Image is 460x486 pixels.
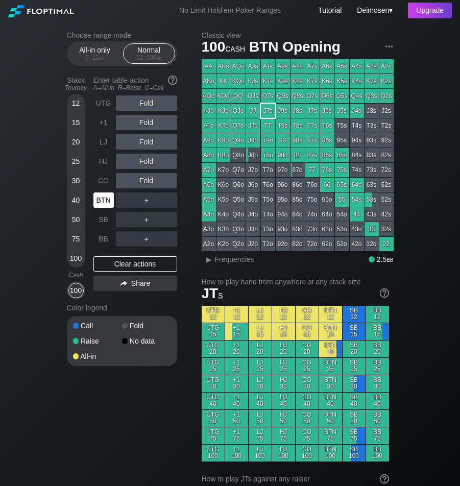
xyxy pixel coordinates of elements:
[366,410,389,427] div: BB 50
[365,133,379,148] div: 93s
[305,222,320,236] div: 73o
[383,41,395,52] img: ellipsis.fd386fe8.svg
[63,84,89,91] div: Tourney
[225,42,245,54] span: cash
[216,192,231,207] div: K5o
[93,276,177,291] div: Share
[202,393,225,409] div: UTG 40
[122,322,171,329] div: Fold
[320,163,334,177] div: 76s
[343,323,366,340] div: SB 15
[225,375,248,392] div: +1 30
[68,154,84,169] div: 25
[73,353,122,360] div: All-in
[305,74,320,88] div: K7s
[335,59,349,74] div: A5s
[93,95,114,111] div: UTG
[120,281,127,286] img: share.864f2f62.svg
[261,192,275,207] div: T5o
[225,427,248,444] div: +1 75
[366,323,389,340] div: BB 15
[202,323,225,340] div: UTG 15
[8,5,74,17] img: Floptimal logo
[276,192,290,207] div: 95o
[225,410,248,427] div: +1 50
[116,115,177,130] div: Fold
[379,473,390,484] img: help.32db89a4.svg
[202,341,225,357] div: UTG 20
[202,306,225,323] div: UTG 12
[290,104,305,118] div: J8s
[71,44,118,63] div: All-in only
[74,54,116,61] div: 5 – 12
[379,178,394,192] div: 62s
[305,89,320,103] div: Q7s
[231,148,246,162] div: Q8o
[350,133,364,148] div: 94s
[246,237,260,251] div: J2o
[67,31,177,39] h2: Choose range mode
[290,74,305,88] div: K8s
[231,89,246,103] div: QQ
[379,148,394,162] div: 82s
[246,74,260,88] div: KJs
[99,54,105,61] span: bb
[379,207,394,222] div: 42s
[272,375,295,392] div: HJ 30
[365,89,379,103] div: Q3s
[216,163,231,177] div: K7o
[290,192,305,207] div: 85o
[116,212,177,227] div: ＋
[319,375,342,392] div: BTN 30
[365,118,379,133] div: T3s
[68,251,84,266] div: 100
[116,192,177,208] div: ＋
[261,74,275,88] div: KTs
[246,222,260,236] div: J3o
[379,133,394,148] div: 92s
[248,39,342,56] span: BTN Opening
[272,410,295,427] div: HJ 50
[202,410,225,427] div: UTG 50
[290,237,305,251] div: 82o
[343,410,366,427] div: SB 50
[216,104,231,118] div: KJo
[202,133,216,148] div: A9o
[320,237,334,251] div: 62o
[116,173,177,188] div: Fold
[272,393,295,409] div: HJ 40
[276,222,290,236] div: 93o
[335,207,349,222] div: 54o
[68,192,84,208] div: 40
[335,133,349,148] div: 95s
[276,118,290,133] div: T9s
[231,192,246,207] div: Q5o
[202,104,216,118] div: AJo
[203,253,216,265] div: ▸
[249,427,272,444] div: LJ 75
[305,178,320,192] div: 76o
[305,59,320,74] div: A7s
[379,192,394,207] div: 52s
[202,278,389,286] h2: How to play hand from anywhere at any stack size
[68,173,84,188] div: 30
[290,222,305,236] div: 83o
[365,207,379,222] div: 43s
[379,89,394,103] div: Q2s
[216,207,231,222] div: K4o
[276,178,290,192] div: 96o
[335,148,349,162] div: 85s
[225,393,248,409] div: +1 40
[320,59,334,74] div: A6s
[202,74,216,88] div: AKo
[93,173,114,188] div: CO
[305,133,320,148] div: 97s
[261,89,275,103] div: QTs
[128,54,171,61] div: 12 – 100
[231,207,246,222] div: Q4o
[68,231,84,247] div: 75
[379,163,394,177] div: 72s
[350,118,364,133] div: T4s
[365,222,379,236] div: 33
[305,207,320,222] div: 74o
